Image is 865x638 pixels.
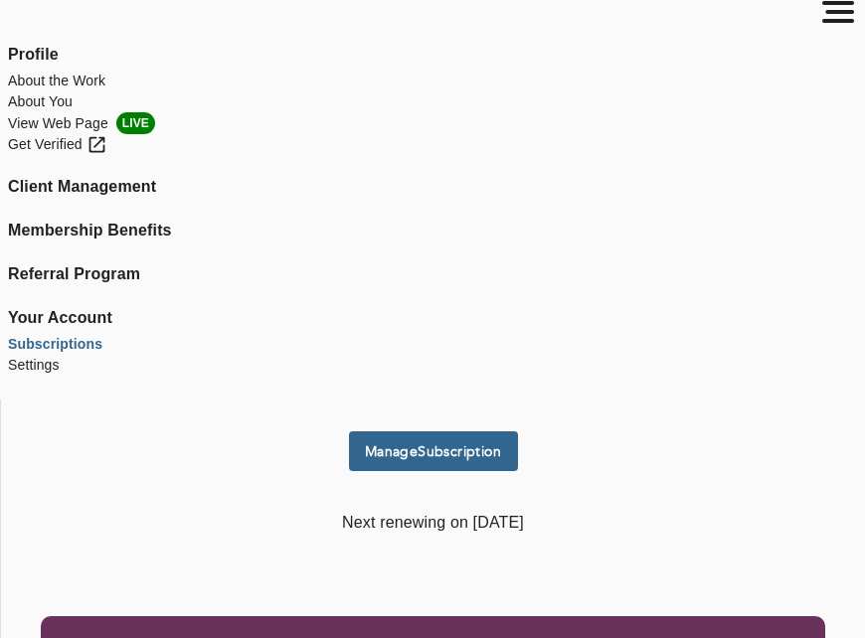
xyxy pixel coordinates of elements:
[8,334,857,355] a: Subscriptions
[8,262,857,286] a: Referral Program
[8,43,857,67] span: Profile
[8,91,857,112] a: About You
[8,112,857,134] li: View Web Page
[8,134,857,155] a: Get Verified
[8,219,857,242] a: Membership Benefits
[8,306,857,330] span: Your Account
[357,442,510,461] span: Manage Subscription
[8,71,857,91] a: About the Work
[8,112,857,134] a: View Web PageLIVE
[8,175,857,199] a: Client Management
[8,134,107,155] div: Get Verified
[349,431,518,471] button: ManageSubscription
[41,511,825,535] p: Next renewing on [DATE]
[8,355,857,376] a: Settings
[116,112,155,134] span: LIVE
